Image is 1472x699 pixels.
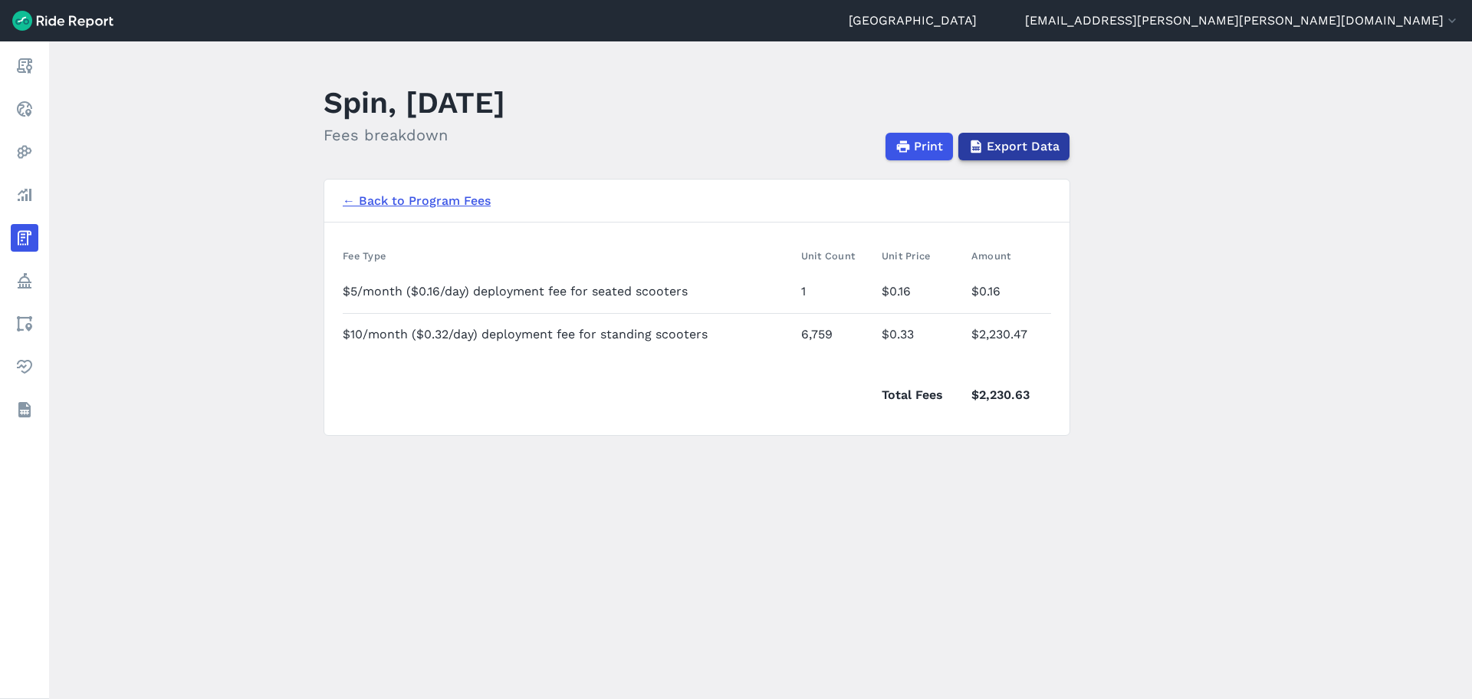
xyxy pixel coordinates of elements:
[324,81,505,124] h1: Spin, [DATE]
[343,241,795,271] th: Fee Type
[11,181,38,209] a: Analyze
[795,271,876,313] td: 1
[965,313,1051,355] td: $2,230.47
[886,133,953,160] button: Print
[343,313,795,355] td: $10/month ($0.32/day) deployment fee for standing scooters
[11,95,38,123] a: Realtime
[11,52,38,80] a: Report
[876,241,965,271] th: Unit Price
[11,396,38,424] a: Datasets
[958,133,1069,160] button: Export Data
[11,224,38,252] a: Fees
[965,355,1051,417] td: $2,230.63
[11,138,38,166] a: Heatmaps
[965,271,1051,313] td: $0.16
[343,271,795,313] td: $5/month ($0.16/day) deployment fee for seated scooters
[965,241,1051,271] th: Amount
[987,137,1060,156] span: Export Data
[849,12,977,30] a: [GEOGRAPHIC_DATA]
[12,11,113,31] img: Ride Report
[876,313,965,355] td: $0.33
[795,313,876,355] td: 6,759
[876,271,965,313] td: $0.16
[11,353,38,381] a: Health
[11,267,38,295] a: Policy
[914,137,943,156] span: Print
[876,355,965,417] td: Total Fees
[795,241,876,271] th: Unit Count
[324,124,505,147] h2: Fees breakdown
[1025,12,1460,30] button: [EMAIL_ADDRESS][PERSON_NAME][PERSON_NAME][DOMAIN_NAME]
[343,192,491,210] a: ← Back to Program Fees
[11,310,38,338] a: Areas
